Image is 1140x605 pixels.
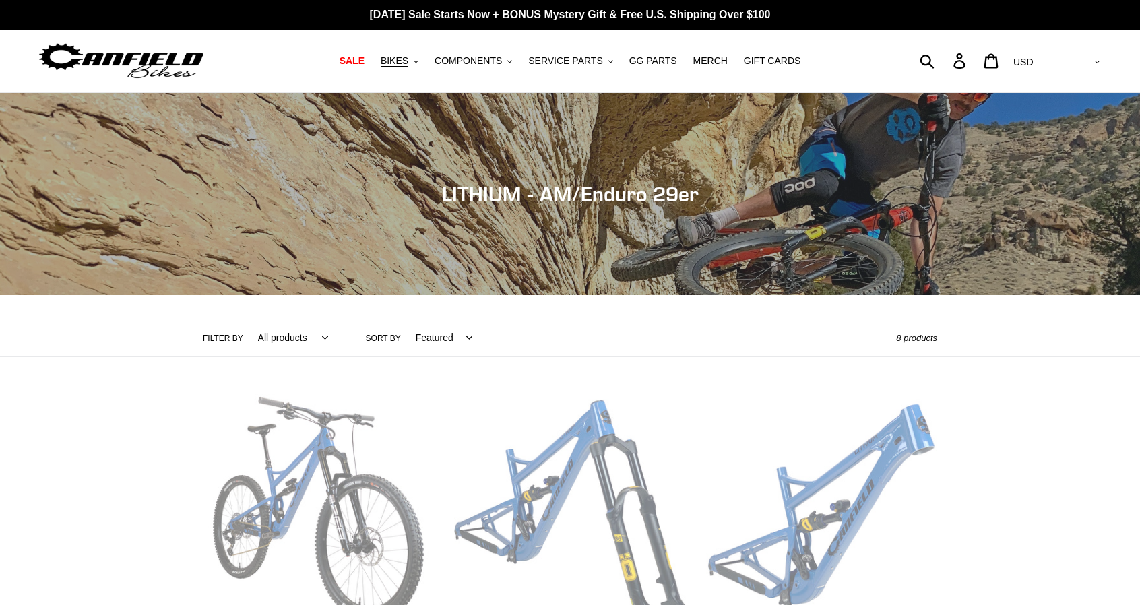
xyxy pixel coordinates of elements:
[428,52,519,70] button: COMPONENTS
[340,55,365,67] span: SALE
[528,55,602,67] span: SERVICE PARTS
[687,52,734,70] a: MERCH
[333,52,371,70] a: SALE
[744,55,801,67] span: GIFT CARDS
[629,55,677,67] span: GG PARTS
[374,52,425,70] button: BIKES
[366,332,401,344] label: Sort by
[737,52,808,70] a: GIFT CARDS
[435,55,502,67] span: COMPONENTS
[896,333,937,343] span: 8 products
[203,332,243,344] label: Filter by
[37,40,205,82] img: Canfield Bikes
[381,55,408,67] span: BIKES
[623,52,684,70] a: GG PARTS
[927,46,961,75] input: Search
[442,182,699,206] span: LITHIUM - AM/Enduro 29er
[693,55,728,67] span: MERCH
[521,52,619,70] button: SERVICE PARTS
